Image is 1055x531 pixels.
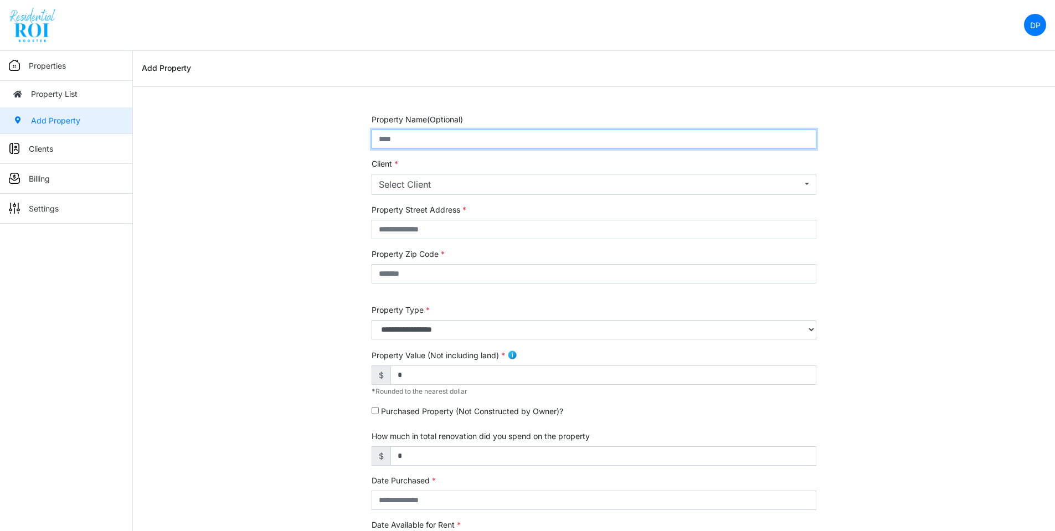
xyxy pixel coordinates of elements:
span: Rounded to the nearest dollar [372,387,467,395]
label: How much in total renovation did you spend on the property [372,430,590,442]
p: Clients [29,143,53,154]
label: Property Street Address [372,204,466,215]
img: sidemenu_client.png [9,143,20,154]
p: Billing [29,173,50,184]
img: info.png [507,350,517,360]
label: Property Zip Code [372,248,445,260]
label: Client [372,158,398,169]
p: Settings [29,203,59,214]
span: $ [372,365,391,385]
h6: Add Property [142,64,191,73]
label: Property Value (Not including land) [372,349,505,361]
img: sidemenu_properties.png [9,60,20,71]
img: sidemenu_settings.png [9,203,20,214]
div: Select Client [379,178,802,191]
img: sidemenu_billing.png [9,173,20,184]
p: DP [1030,19,1041,31]
label: Property Type [372,304,430,316]
span: $ [372,446,391,466]
button: Select Client [372,174,816,195]
label: Purchased Property (Not Constructed by Owner)? [381,405,563,417]
label: Property Name(Optional) [372,114,463,125]
a: DP [1024,14,1046,36]
img: spp logo [9,7,57,43]
label: Date Available for Rent [372,519,461,530]
p: Properties [29,60,66,71]
label: Date Purchased [372,475,436,486]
